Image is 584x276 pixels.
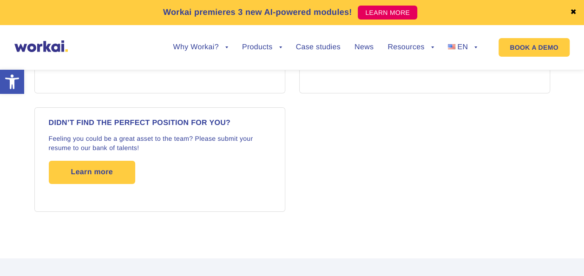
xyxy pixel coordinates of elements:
[27,100,292,218] a: Didn’t find the perfect position for you? Feeling you could be a great asset to the team? Please ...
[457,43,468,51] span: EN
[49,135,253,151] span: Feeling you could be a great asset to the team? Please submit your resume to our bank of talents!
[570,9,577,16] a: ✖
[242,44,282,51] a: Products
[387,44,433,51] a: Resources
[49,119,231,127] strong: Didn’t find the perfect position for you?
[499,38,569,57] a: BOOK A DEMO
[354,44,374,51] a: News
[71,161,113,184] span: Learn more
[173,44,228,51] a: Why Workai?
[163,6,352,19] p: Workai premieres 3 new AI-powered modules!
[358,6,417,20] a: LEARN MORE
[296,44,341,51] a: Case studies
